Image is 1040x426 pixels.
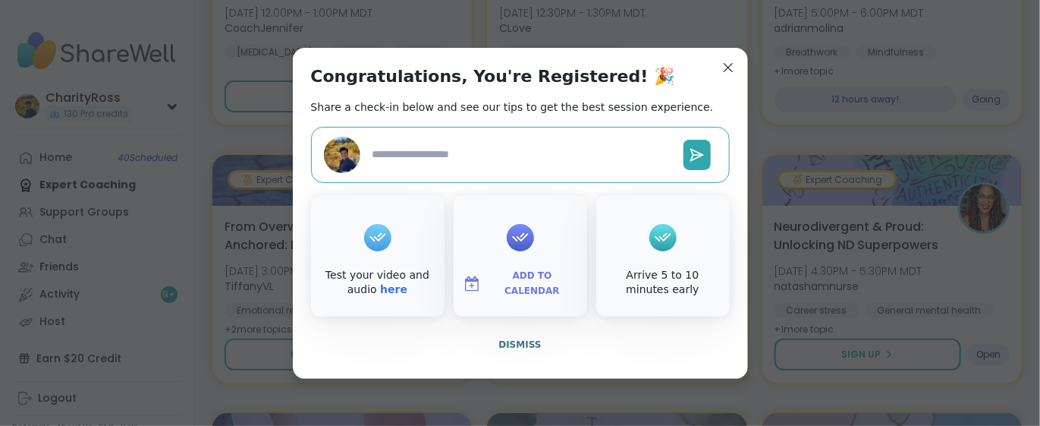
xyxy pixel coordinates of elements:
[380,283,407,295] a: here
[487,269,578,298] span: Add to Calendar
[311,66,675,87] h1: Congratulations, You're Registered! 🎉
[457,268,584,300] button: Add to Calendar
[498,339,541,350] span: Dismiss
[311,99,714,115] h2: Share a check-in below and see our tips to get the best session experience.
[599,268,727,298] div: Arrive 5 to 10 minutes early
[314,268,441,298] div: Test your video and audio
[311,329,730,361] button: Dismiss
[463,275,481,293] img: ShareWell Logomark
[324,137,360,173] img: CharityRoss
